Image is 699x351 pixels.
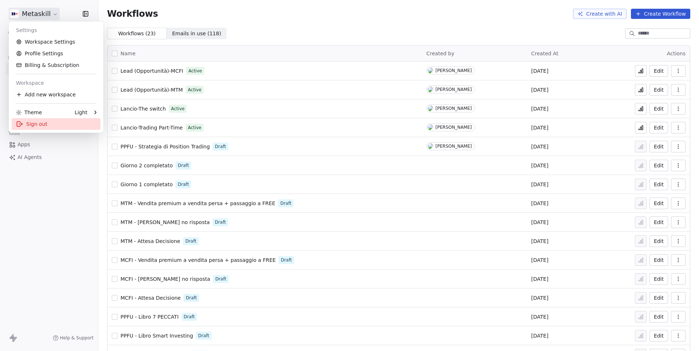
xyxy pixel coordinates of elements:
div: Add new workspace [12,89,100,100]
div: Workspace [12,77,100,89]
div: Light [75,109,87,116]
a: Workspace Settings [12,36,100,48]
div: Theme [16,109,42,116]
div: Sign out [12,118,100,130]
a: Billing & Subscription [12,59,100,71]
a: Profile Settings [12,48,100,59]
div: Settings [12,24,100,36]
